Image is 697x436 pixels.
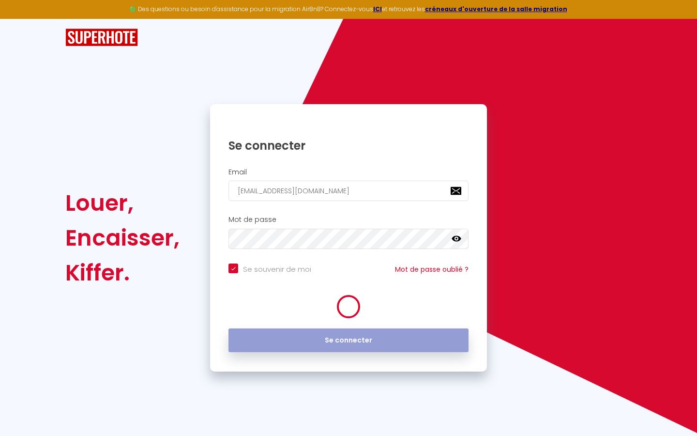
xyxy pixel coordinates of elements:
a: créneaux d'ouverture de la salle migration [425,5,567,13]
input: Ton Email [228,181,469,201]
a: Mot de passe oublié ? [395,265,469,274]
h1: Se connecter [228,138,469,153]
div: Louer, [65,186,180,220]
h2: Mot de passe [228,216,469,224]
div: Encaisser, [65,220,180,255]
button: Se connecter [228,328,469,353]
img: SuperHote logo [65,29,138,47]
button: Ouvrir le widget de chat LiveChat [8,4,37,33]
div: Kiffer. [65,255,180,290]
h2: Email [228,168,469,176]
a: ICI [373,5,382,13]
